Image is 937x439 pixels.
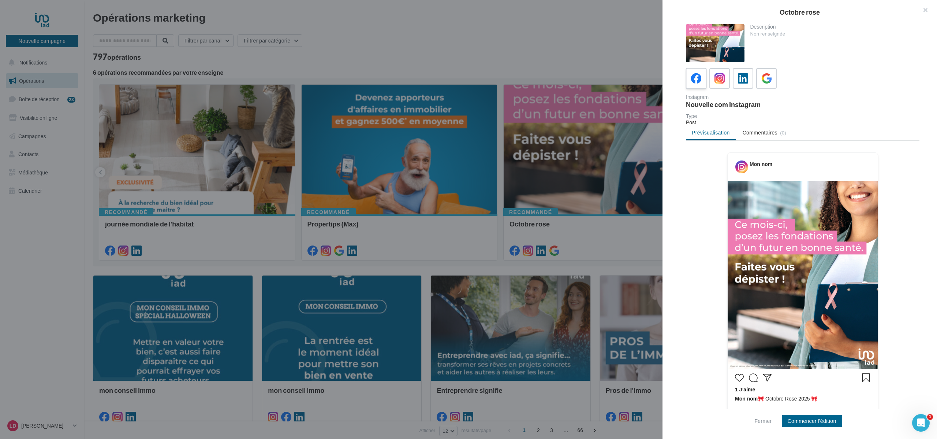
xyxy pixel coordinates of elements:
button: Fermer [751,417,774,425]
div: 1 J’aime [735,386,870,395]
span: Mon nom [735,396,758,402]
div: Non renseignée [750,31,914,37]
div: Nouvelle com Instagram [686,101,800,108]
div: Description [750,24,914,29]
div: Post [686,119,919,126]
span: 1 [927,414,933,420]
div: Octobre rose [674,9,925,15]
button: Commencer l'édition [782,415,842,427]
span: (0) [780,130,786,136]
div: Mon nom [750,161,772,168]
svg: Commenter [749,373,758,382]
svg: Enregistrer [862,373,870,382]
svg: J’aime [735,373,744,382]
div: Instagram [686,95,800,100]
iframe: Intercom live chat [912,414,930,432]
span: Commentaires [743,129,777,136]
svg: Partager la publication [763,373,772,382]
div: Type [686,114,919,119]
